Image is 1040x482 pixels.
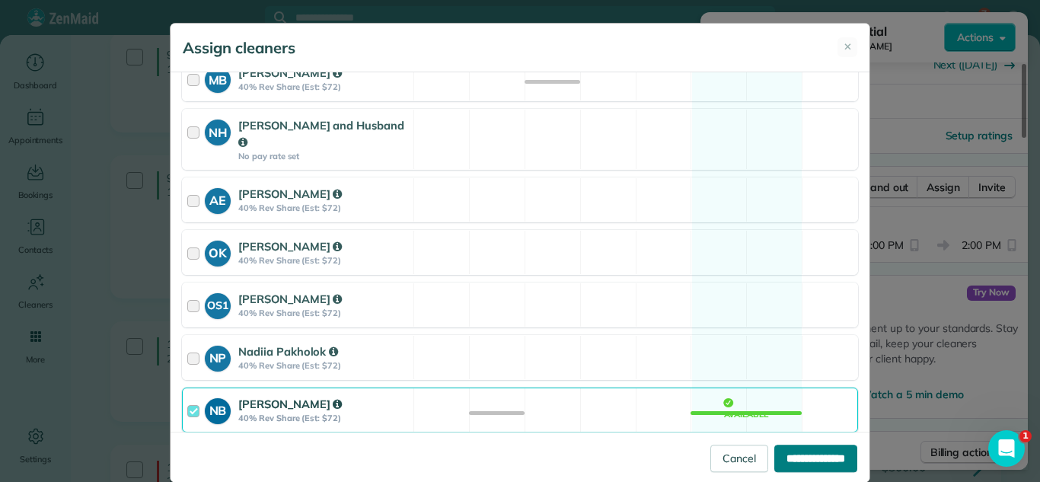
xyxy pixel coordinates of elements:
strong: [PERSON_NAME] [238,292,342,306]
strong: NH [205,120,231,142]
strong: 40% Rev Share (Est: $72) [238,360,409,371]
strong: Nadiia Pakholok [238,344,338,359]
strong: [PERSON_NAME] and Husband [238,118,404,149]
strong: 40% Rev Share (Est: $72) [238,413,409,423]
strong: MB [205,67,231,89]
strong: AE [205,188,231,210]
strong: 40% Rev Share (Est: $72) [238,308,409,318]
iframe: Intercom live chat [988,430,1025,467]
strong: OK [205,241,231,263]
strong: 40% Rev Share (Est: $72) [238,81,409,92]
strong: [PERSON_NAME] [238,187,342,201]
h5: Assign cleaners [183,37,295,59]
strong: OS1 [205,293,231,314]
span: ✕ [844,40,852,55]
strong: [PERSON_NAME] [238,397,342,411]
strong: [PERSON_NAME] [238,239,342,254]
strong: NB [205,398,231,420]
strong: 40% Rev Share (Est: $72) [238,203,409,213]
strong: [PERSON_NAME] [238,65,342,80]
strong: 40% Rev Share (Est: $72) [238,255,409,266]
a: Cancel [710,445,768,472]
strong: No pay rate set [238,151,409,161]
strong: NP [205,346,231,368]
span: 1 [1019,430,1032,442]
